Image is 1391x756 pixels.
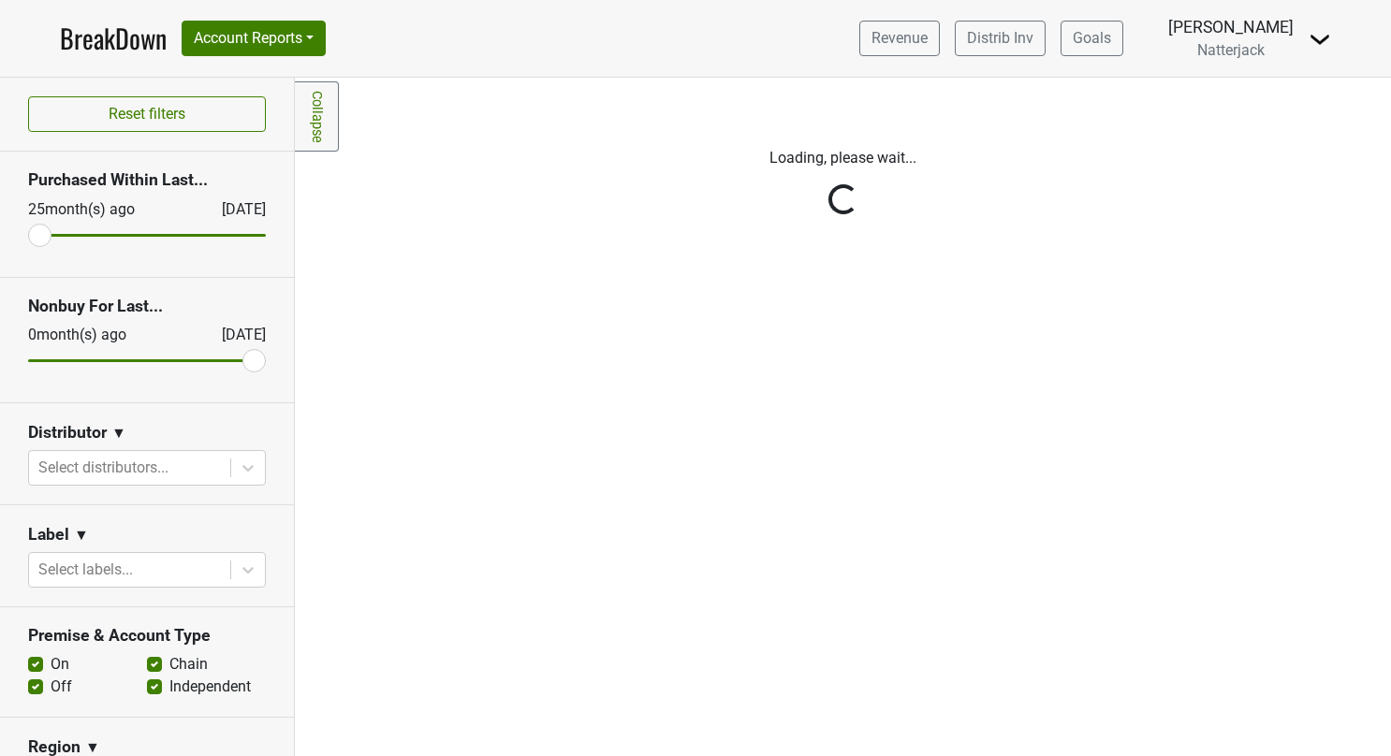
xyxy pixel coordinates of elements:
a: Revenue [859,21,940,56]
img: Dropdown Menu [1309,28,1331,51]
a: Collapse [295,81,339,152]
p: Loading, please wait... [324,147,1363,169]
div: [PERSON_NAME] [1168,15,1294,39]
a: BreakDown [60,19,167,58]
a: Goals [1061,21,1123,56]
a: Distrib Inv [955,21,1046,56]
span: Natterjack [1197,41,1265,59]
button: Account Reports [182,21,326,56]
